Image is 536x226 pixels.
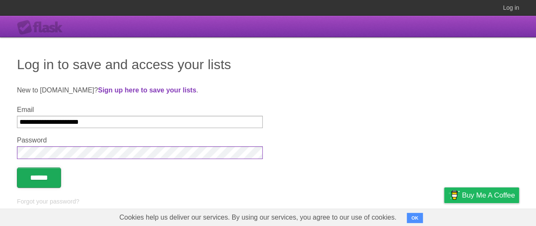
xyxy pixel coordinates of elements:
[444,187,519,203] a: Buy me a coffee
[111,209,405,226] span: Cookies help us deliver our services. By using our services, you agree to our use of cookies.
[448,188,460,202] img: Buy me a coffee
[17,137,263,144] label: Password
[17,20,68,35] div: Flask
[17,106,263,114] label: Email
[17,198,79,205] a: Forgot your password?
[98,86,196,94] a: Sign up here to save your lists
[407,213,423,223] button: OK
[17,54,519,75] h1: Log in to save and access your lists
[462,188,515,203] span: Buy me a coffee
[17,85,519,95] p: New to [DOMAIN_NAME]? .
